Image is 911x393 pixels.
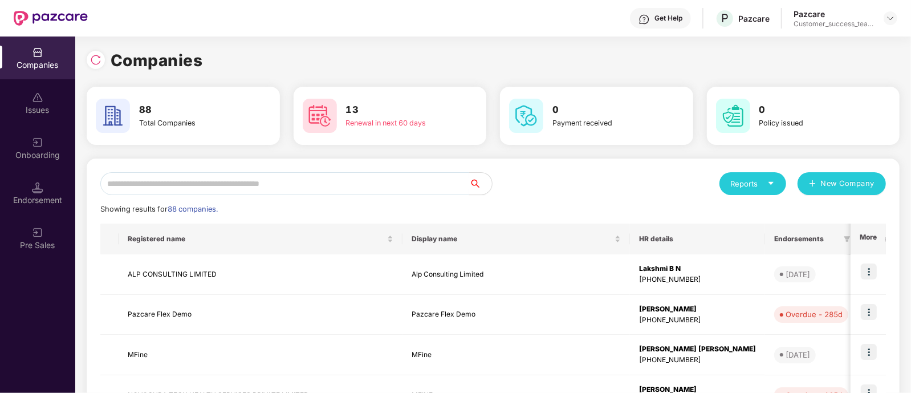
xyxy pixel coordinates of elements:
h3: 0 [759,103,857,118]
div: Policy issued [759,118,857,129]
div: [DATE] [786,269,810,280]
span: filter [841,232,853,246]
span: search [469,179,492,188]
img: icon [861,344,877,360]
span: filter [844,236,851,242]
img: svg+xml;base64,PHN2ZyBpZD0iUmVsb2FkLTMyeDMyIiB4bWxucz0iaHR0cDovL3d3dy53My5vcmcvMjAwMC9zdmciIHdpZH... [90,54,101,66]
div: Overdue - 285d [786,309,843,320]
img: icon [861,264,877,279]
h3: 13 [346,103,444,118]
img: svg+xml;base64,PHN2ZyBpZD0iSGVscC0zMngzMiIgeG1sbnM9Imh0dHA6Ly93d3cudzMub3JnLzIwMDAvc3ZnIiB3aWR0aD... [638,14,650,25]
td: Pazcare Flex Demo [402,295,630,335]
span: Registered name [128,234,385,244]
span: Showing results for [100,205,218,213]
img: svg+xml;base64,PHN2ZyBpZD0iRHJvcGRvd24tMzJ4MzIiIHhtbG5zPSJodHRwOi8vd3d3LnczLm9yZy8yMDAwL3N2ZyIgd2... [886,14,895,23]
h1: Companies [111,48,203,73]
span: New Company [821,178,875,189]
td: Pazcare Flex Demo [119,295,402,335]
img: svg+xml;base64,PHN2ZyBpZD0iQ29tcGFuaWVzIiB4bWxucz0iaHR0cDovL3d3dy53My5vcmcvMjAwMC9zdmciIHdpZHRoPS... [32,47,43,58]
th: HR details [630,224,765,254]
span: Endorsements [774,234,839,244]
div: Total Companies [139,118,237,129]
div: Payment received [552,118,650,129]
div: [PHONE_NUMBER] [639,355,756,366]
span: plus [809,180,816,189]
span: P [721,11,729,25]
span: Display name [412,234,612,244]
th: Registered name [119,224,402,254]
img: svg+xml;base64,PHN2ZyB3aWR0aD0iMjAiIGhlaWdodD0iMjAiIHZpZXdCb3g9IjAgMCAyMCAyMCIgZmlsbD0ibm9uZSIgeG... [32,227,43,238]
img: svg+xml;base64,PHN2ZyB4bWxucz0iaHR0cDovL3d3dy53My5vcmcvMjAwMC9zdmciIHdpZHRoPSI2MCIgaGVpZ2h0PSI2MC... [509,99,543,133]
h3: 0 [552,103,650,118]
div: Lakshmi B N [639,264,756,274]
div: Renewal in next 60 days [346,118,444,129]
div: Pazcare [794,9,873,19]
button: search [469,172,493,195]
td: MFine [119,335,402,375]
img: svg+xml;base64,PHN2ZyBpZD0iSXNzdWVzX2Rpc2FibGVkIiB4bWxucz0iaHR0cDovL3d3dy53My5vcmcvMjAwMC9zdmciIH... [32,92,43,103]
div: Get Help [654,14,682,23]
img: New Pazcare Logo [14,11,88,26]
div: Reports [731,178,775,189]
div: Customer_success_team_lead [794,19,873,29]
span: 88 companies. [168,205,218,213]
h3: 88 [139,103,237,118]
img: svg+xml;base64,PHN2ZyB4bWxucz0iaHR0cDovL3d3dy53My5vcmcvMjAwMC9zdmciIHdpZHRoPSI2MCIgaGVpZ2h0PSI2MC... [716,99,750,133]
div: [PHONE_NUMBER] [639,315,756,326]
div: [DATE] [786,349,810,360]
span: caret-down [767,180,775,187]
td: Alp Consulting Limited [402,254,630,295]
img: svg+xml;base64,PHN2ZyB4bWxucz0iaHR0cDovL3d3dy53My5vcmcvMjAwMC9zdmciIHdpZHRoPSI2MCIgaGVpZ2h0PSI2MC... [96,99,130,133]
img: svg+xml;base64,PHN2ZyB3aWR0aD0iMTQuNSIgaGVpZ2h0PSIxNC41IiB2aWV3Qm94PSIwIDAgMTYgMTYiIGZpbGw9Im5vbm... [32,182,43,193]
td: ALP CONSULTING LIMITED [119,254,402,295]
td: MFine [402,335,630,375]
img: icon [861,304,877,320]
th: Display name [402,224,630,254]
div: [PHONE_NUMBER] [639,274,756,285]
img: svg+xml;base64,PHN2ZyB3aWR0aD0iMjAiIGhlaWdodD0iMjAiIHZpZXdCb3g9IjAgMCAyMCAyMCIgZmlsbD0ibm9uZSIgeG... [32,137,43,148]
img: svg+xml;base64,PHN2ZyB4bWxucz0iaHR0cDovL3d3dy53My5vcmcvMjAwMC9zdmciIHdpZHRoPSI2MCIgaGVpZ2h0PSI2MC... [303,99,337,133]
div: [PERSON_NAME] [PERSON_NAME] [639,344,756,355]
th: More [851,224,886,254]
div: [PERSON_NAME] [639,304,756,315]
div: Pazcare [738,13,770,24]
button: plusNew Company [798,172,886,195]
